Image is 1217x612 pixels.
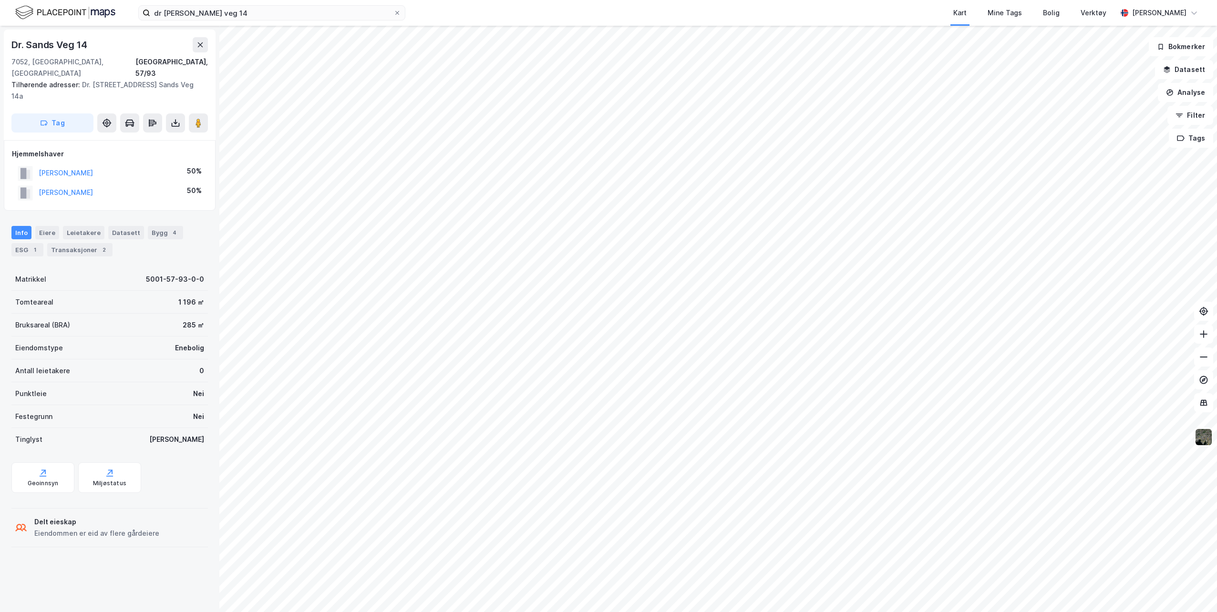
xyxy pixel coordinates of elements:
[178,296,204,308] div: 1 196 ㎡
[35,226,59,239] div: Eiere
[150,6,393,20] input: Søk på adresse, matrikkel, gårdeiere, leietakere eller personer
[183,319,204,331] div: 285 ㎡
[953,7,967,19] div: Kart
[11,79,200,102] div: Dr. [STREET_ADDRESS] Sands Veg 14a
[47,243,113,256] div: Transaksjoner
[187,185,202,196] div: 50%
[15,319,70,331] div: Bruksareal (BRA)
[170,228,179,237] div: 4
[15,388,47,399] div: Punktleie
[988,7,1022,19] div: Mine Tags
[11,243,43,256] div: ESG
[34,528,159,539] div: Eiendommen er eid av flere gårdeiere
[15,4,115,21] img: logo.f888ab2527a4732fd821a326f86c7f29.svg
[175,342,204,354] div: Enebolig
[99,245,109,255] div: 2
[1132,7,1186,19] div: [PERSON_NAME]
[15,274,46,285] div: Matrikkel
[34,516,159,528] div: Delt eieskap
[15,434,42,445] div: Tinglyst
[1043,7,1060,19] div: Bolig
[1149,37,1213,56] button: Bokmerker
[11,113,93,133] button: Tag
[11,81,82,89] span: Tilhørende adresser:
[146,274,204,285] div: 5001-57-93-0-0
[193,388,204,399] div: Nei
[12,148,207,160] div: Hjemmelshaver
[28,479,59,487] div: Geoinnsyn
[63,226,104,239] div: Leietakere
[148,226,183,239] div: Bygg
[30,245,40,255] div: 1
[1167,106,1213,125] button: Filter
[108,226,144,239] div: Datasett
[93,479,126,487] div: Miljøstatus
[193,411,204,422] div: Nei
[1155,60,1213,79] button: Datasett
[135,56,208,79] div: [GEOGRAPHIC_DATA], 57/93
[1169,129,1213,148] button: Tags
[11,56,135,79] div: 7052, [GEOGRAPHIC_DATA], [GEOGRAPHIC_DATA]
[15,411,52,422] div: Festegrunn
[11,226,31,239] div: Info
[11,37,89,52] div: Dr. Sands Veg 14
[15,296,53,308] div: Tomteareal
[15,342,63,354] div: Eiendomstype
[149,434,204,445] div: [PERSON_NAME]
[15,365,70,377] div: Antall leietakere
[1195,428,1213,446] img: 9k=
[1169,566,1217,612] iframe: Chat Widget
[187,165,202,177] div: 50%
[199,365,204,377] div: 0
[1158,83,1213,102] button: Analyse
[1081,7,1106,19] div: Verktøy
